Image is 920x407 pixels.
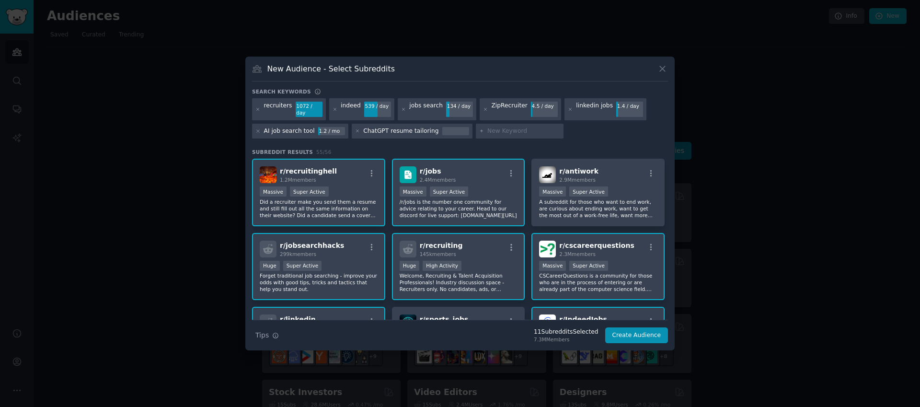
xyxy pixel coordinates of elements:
div: 4.5 / day [531,102,558,110]
input: New Keyword [487,127,560,136]
img: antiwork [539,166,556,183]
p: /r/jobs is the number one community for advice relating to your career. Head to our discord for l... [400,198,517,219]
p: Forget traditional job searching - improve your odds with good tips, tricks and tactics that help... [260,272,378,292]
div: Super Active [283,261,322,271]
div: Huge [400,261,420,271]
span: 1.2M members [280,177,316,183]
div: Massive [400,186,426,197]
h3: New Audience - Select Subreddits [267,64,395,74]
div: linkedin jobs [576,102,613,117]
div: ZipRecruiter [491,102,527,117]
span: 2.3M members [559,251,596,257]
img: jobs [400,166,416,183]
span: Tips [255,330,269,340]
div: indeed [341,102,361,117]
div: Massive [539,261,566,271]
span: r/ antiwork [559,167,598,175]
div: Huge [260,261,280,271]
img: sports_jobs [400,314,416,331]
span: Subreddit Results [252,149,313,155]
span: r/ recruiting [420,242,463,249]
span: r/ linkedin [280,315,316,323]
div: Massive [260,186,287,197]
span: 2.4M members [420,177,456,183]
img: IndeedJobs [539,314,556,331]
span: 299k members [280,251,316,257]
div: 134 / day [446,102,473,110]
div: AI job search tool [264,127,315,136]
span: 2.9M members [559,177,596,183]
div: 1.4 / day [616,102,643,110]
div: 1072 / day [296,102,322,117]
span: r/ jobsearchhacks [280,242,344,249]
img: cscareerquestions [539,241,556,257]
span: r/ cscareerquestions [559,242,634,249]
span: r/ sports_jobs [420,315,469,323]
p: CSCareerQuestions is a community for those who are in the process of entering or are already part... [539,272,657,292]
div: High Activity [423,261,461,271]
div: Super Active [569,261,608,271]
span: 145k members [420,251,456,257]
div: jobs search [409,102,443,117]
img: recruitinghell [260,166,276,183]
div: 539 / day [364,102,391,110]
div: Super Active [430,186,469,197]
div: ChatGPT resume tailoring [363,127,438,136]
button: Create Audience [605,327,668,344]
div: 11 Subreddit s Selected [534,328,598,337]
p: Welcome, Recruiting & Talent Acquisition Professionals! Industry discussion space - Recruiters on... [400,272,517,292]
div: Super Active [569,186,608,197]
p: Did a recruiter make you send them a resume and still fill out all the same information on their ... [260,198,378,219]
p: A subreddit for those who want to end work, are curious about ending work, want to get the most o... [539,198,657,219]
span: r/ recruitinghell [280,167,337,175]
h3: Search keywords [252,88,311,95]
div: recruiters [264,102,292,117]
div: Super Active [290,186,329,197]
div: Massive [539,186,566,197]
div: 7.3M Members [534,336,598,343]
div: 1.2 / mo [318,127,345,136]
span: r/ IndeedJobs [559,315,607,323]
button: Tips [252,327,282,344]
span: 55 / 56 [316,149,332,155]
span: r/ jobs [420,167,441,175]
